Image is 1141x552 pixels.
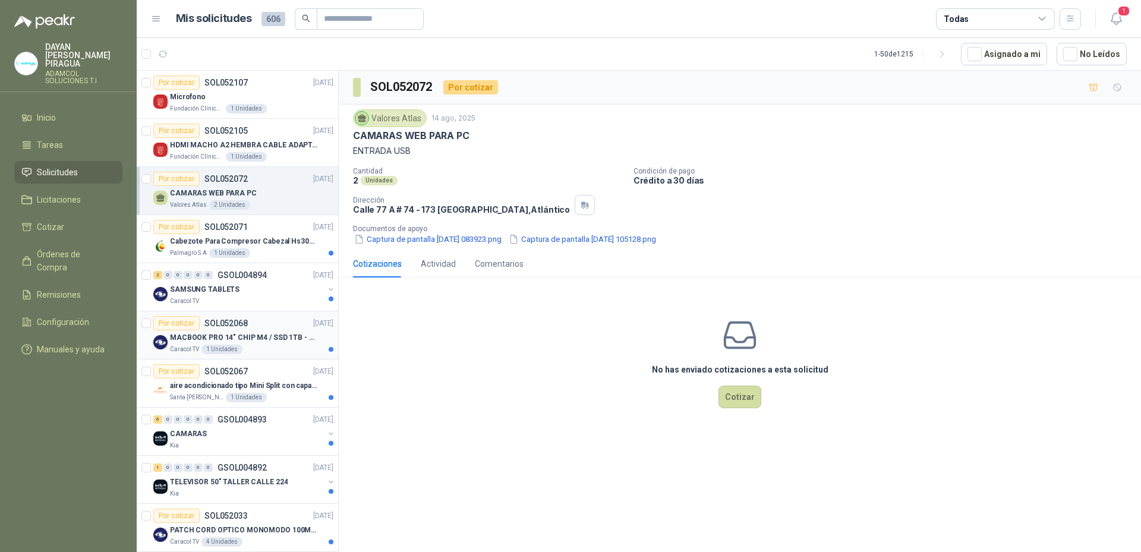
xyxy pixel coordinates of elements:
[37,193,81,206] span: Licitaciones
[170,188,257,199] p: CAMARAS WEB PARA PC
[170,428,207,440] p: CAMARAS
[153,287,168,301] img: Company Logo
[170,332,318,343] p: MACBOOK PRO 14" CHIP M4 / SSD 1TB - 24 GB RAM
[174,463,182,472] div: 0
[174,271,182,279] div: 0
[313,462,333,474] p: [DATE]
[633,175,1136,185] p: Crédito a 30 días
[137,71,338,119] a: Por cotizarSOL052107[DATE] Company LogoMicrofonoFundación Clínica Shaio1 Unidades
[874,45,951,64] div: 1 - 50 de 1215
[313,366,333,377] p: [DATE]
[153,75,200,90] div: Por cotizar
[184,415,193,424] div: 0
[353,233,503,245] button: Captura de pantalla [DATE] 083923.png
[37,248,111,274] span: Órdenes de Compra
[226,152,267,162] div: 1 Unidades
[302,14,310,23] span: search
[137,311,338,359] a: Por cotizarSOL052068[DATE] Company LogoMACBOOK PRO 14" CHIP M4 / SSD 1TB - 24 GB RAMCaracol TV1 U...
[313,510,333,522] p: [DATE]
[353,196,570,204] p: Dirección
[153,509,200,523] div: Por cotizar
[153,383,168,398] img: Company Logo
[137,119,338,167] a: Por cotizarSOL052105[DATE] Company LogoHDMI MACHO A2 HEMBRA CABLE ADAPTADOR CONVERTIDOR FOR MONIT...
[633,167,1136,175] p: Condición de pago
[37,343,105,356] span: Manuales y ayuda
[313,77,333,89] p: [DATE]
[14,311,122,333] a: Configuración
[170,441,179,450] p: Kia
[313,414,333,425] p: [DATE]
[153,412,336,450] a: 6 0 0 0 0 0 GSOL004893[DATE] Company LogoCAMARASKia
[14,338,122,361] a: Manuales y ayuda
[14,14,75,29] img: Logo peakr
[163,463,172,472] div: 0
[14,283,122,306] a: Remisiones
[443,80,498,94] div: Por cotizar
[153,94,168,109] img: Company Logo
[170,92,206,103] p: Microfono
[508,233,657,245] button: Captura de pantalla [DATE] 105128.png
[153,268,336,306] a: 2 0 0 0 0 0 GSOL004894[DATE] Company LogoSAMSUNG TABLETSCaracol TV
[209,248,250,258] div: 1 Unidades
[37,111,56,124] span: Inicio
[153,124,200,138] div: Por cotizar
[176,10,252,27] h1: Mis solicitudes
[194,463,203,472] div: 0
[361,176,398,185] div: Unidades
[184,463,193,472] div: 0
[163,415,172,424] div: 0
[353,257,402,270] div: Cotizaciones
[153,463,162,472] div: 1
[170,477,288,488] p: TELEVISOR 50" TALLER CALLE 224
[431,113,475,124] p: 14 ago, 2025
[153,480,168,494] img: Company Logo
[14,243,122,279] a: Órdenes de Compra
[204,512,248,520] p: SOL052033
[170,525,318,536] p: PATCH CORD OPTICO MONOMODO 100MTS
[170,248,207,258] p: Palmagro S.A
[170,537,199,547] p: Caracol TV
[15,52,37,75] img: Company Logo
[37,166,78,179] span: Solicitudes
[153,335,168,349] img: Company Logo
[944,12,969,26] div: Todas
[153,239,168,253] img: Company Logo
[201,345,242,354] div: 1 Unidades
[204,463,213,472] div: 0
[652,363,828,376] h3: No has enviado cotizaciones a esta solicitud
[137,167,338,215] a: Por cotizarSOL052072[DATE] CAMARAS WEB PARA PCValores Atlas2 Unidades
[153,220,200,234] div: Por cotizar
[14,216,122,238] a: Cotizar
[209,200,250,210] div: 2 Unidades
[184,271,193,279] div: 0
[1105,8,1127,30] button: 1
[204,78,248,87] p: SOL052107
[163,271,172,279] div: 0
[313,270,333,281] p: [DATE]
[194,271,203,279] div: 0
[170,140,318,151] p: HDMI MACHO A2 HEMBRA CABLE ADAPTADOR CONVERTIDOR FOR MONIT
[14,106,122,129] a: Inicio
[204,367,248,376] p: SOL052067
[153,271,162,279] div: 2
[226,104,267,113] div: 1 Unidades
[313,125,333,137] p: [DATE]
[14,161,122,184] a: Solicitudes
[353,109,427,127] div: Valores Atlas
[170,380,318,392] p: aire acondicionado tipo Mini Split con capacidad de 12000 BTU a 110V o 220V
[353,167,624,175] p: Cantidad
[137,359,338,408] a: Por cotizarSOL052067[DATE] Company Logoaire acondicionado tipo Mini Split con capacidad de 12000 ...
[475,257,524,270] div: Comentarios
[204,271,213,279] div: 0
[153,364,200,378] div: Por cotizar
[204,175,248,183] p: SOL052072
[1057,43,1127,65] button: No Leídos
[170,345,199,354] p: Caracol TV
[194,415,203,424] div: 0
[153,431,168,446] img: Company Logo
[353,204,570,215] p: Calle 77 A # 74 - 173 [GEOGRAPHIC_DATA] , Atlántico
[421,257,456,270] div: Actividad
[313,222,333,233] p: [DATE]
[353,175,358,185] p: 2
[353,130,469,142] p: CAMARAS WEB PARA PC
